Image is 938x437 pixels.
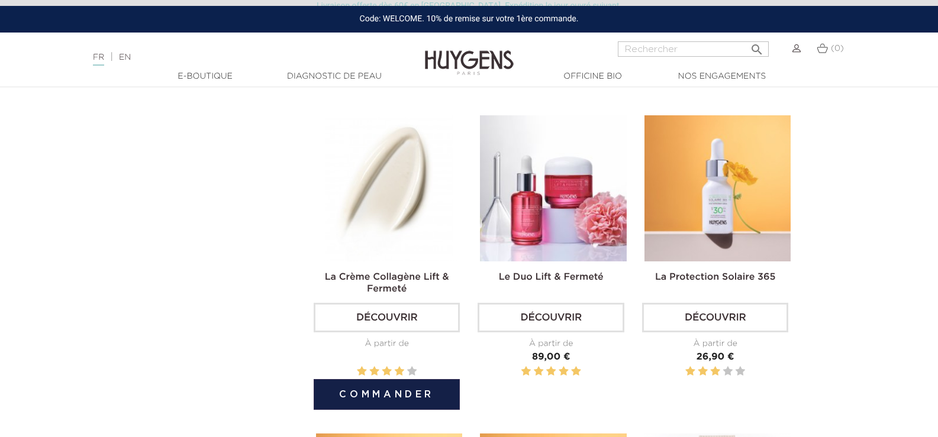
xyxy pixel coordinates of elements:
label: 4 [559,364,568,379]
img: Le Duo Lift & Fermeté [480,115,626,261]
label: 2 [369,364,379,379]
a: FR [93,53,104,66]
label: 1 [521,364,531,379]
div: | [87,50,382,64]
a: La Protection Solaire 365 [655,273,776,282]
div: À partir de [314,338,460,350]
label: 3 [546,364,556,379]
a: Découvrir [642,303,788,332]
a: Découvrir [314,303,460,332]
span: (0) [831,44,844,53]
a: Nos engagements [663,70,781,83]
div: À partir de [478,338,624,350]
label: 5 [571,364,581,379]
button: Commander [314,379,460,410]
a: EN [119,53,131,61]
label: 5 [736,364,745,379]
span: 26,90 € [697,352,734,362]
label: 1 [685,364,695,379]
label: 5 [407,364,417,379]
div: À partir de [642,338,788,350]
img: Huygens [425,31,514,77]
a: Le Duo Lift & Fermeté [499,273,604,282]
span: 89,00 € [532,352,570,362]
label: 4 [723,364,733,379]
a: Découvrir [478,303,624,332]
input: Rechercher [618,41,769,57]
button:  [746,38,768,54]
label: 3 [382,364,392,379]
label: 3 [711,364,720,379]
img: La Protection Solaire 365 [644,115,791,261]
label: 2 [698,364,707,379]
label: 1 [357,364,366,379]
i:  [750,39,764,53]
a: Officine Bio [534,70,652,83]
a: Diagnostic de peau [275,70,394,83]
label: 4 [395,364,404,379]
a: La Crème Collagène Lift & Fermeté [325,273,449,294]
label: 2 [534,364,543,379]
a: E-Boutique [146,70,265,83]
